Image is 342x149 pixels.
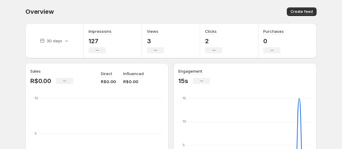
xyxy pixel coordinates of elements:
[47,38,62,44] p: 30 days
[263,37,284,45] p: 0
[205,28,217,34] h3: Clicks
[291,9,313,14] span: Create feed
[89,37,112,45] p: 127
[178,68,202,74] h3: Engagement
[123,78,144,85] p: R$0.00
[25,8,54,15] span: Overview
[287,7,317,16] button: Create feed
[101,78,116,85] p: R$0.00
[263,28,284,34] h3: Purchases
[205,37,222,45] p: 2
[183,119,186,124] text: 10
[183,96,186,100] text: 15
[35,96,38,100] text: 10
[30,68,41,74] h3: Sales
[101,71,112,77] p: Direct
[147,37,164,45] p: 3
[123,71,144,77] p: Influenced
[147,28,158,34] h3: Views
[35,131,37,136] text: 5
[178,77,188,85] p: 15s
[183,143,185,147] text: 5
[89,28,112,34] h3: Impressions
[30,77,51,85] p: R$0.00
